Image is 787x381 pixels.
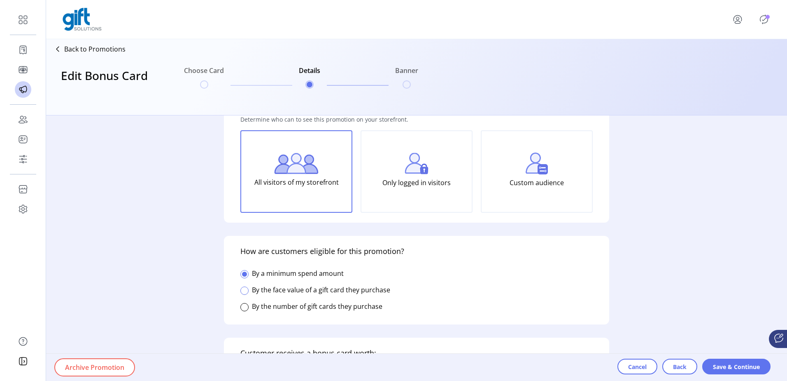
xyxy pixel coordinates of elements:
label: By the face value of a gift card they purchase [252,285,390,294]
img: logo [63,8,102,31]
p: Custom audience [510,174,564,191]
label: By a minimum spend amount [252,269,344,278]
button: Publisher Panel [757,13,771,26]
button: Archive Promotion [54,358,135,376]
span: Save & Continue [713,362,760,371]
h6: Details [299,66,320,80]
span: Archive Promotion [65,362,124,372]
button: menu [721,9,757,29]
h5: How are customers eligible for this promotion? [240,246,404,265]
span: Back [673,362,687,371]
button: Back [662,359,697,374]
span: Cancel [628,362,647,371]
img: login-visitors.png [405,153,428,174]
h3: Edit Bonus Card [61,67,148,101]
label: By the number of gift cards they purchase [252,302,382,311]
p: All visitors of my storefront [254,174,339,190]
img: all-visitors.png [274,153,319,174]
p: Only logged in visitors [382,174,451,191]
button: Cancel [617,359,657,374]
p: Back to Promotions [64,44,126,54]
h5: Customer receives a bonus card worth: [240,348,376,362]
img: custom-visitors.png [526,153,548,174]
button: Save & Continue [702,359,771,374]
p: Determine who can to see this promotion on your storefront. [240,108,408,130]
